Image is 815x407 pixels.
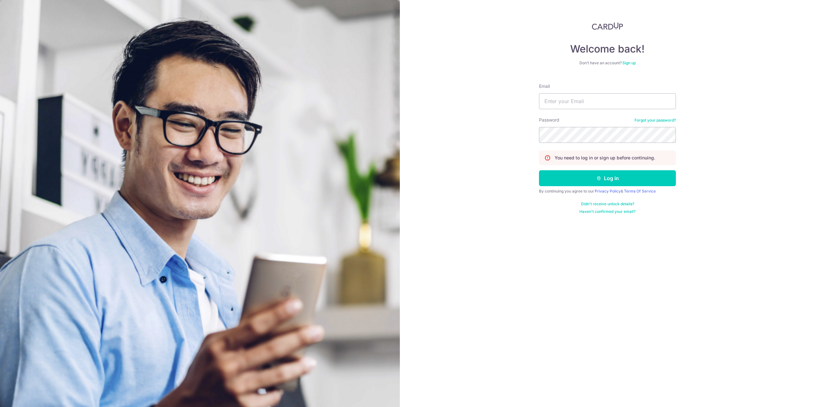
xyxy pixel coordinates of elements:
[581,201,634,207] a: Didn't receive unlock details?
[579,209,635,214] a: Haven't confirmed your email?
[539,60,676,66] div: Don’t have an account?
[539,93,676,109] input: Enter your Email
[539,83,550,89] label: Email
[539,117,559,123] label: Password
[539,170,676,186] button: Log in
[555,155,655,161] p: You need to log in or sign up before continuing.
[595,189,621,193] a: Privacy Policy
[539,43,676,55] h4: Welcome back!
[634,118,676,123] a: Forgot your password?
[622,60,636,65] a: Sign up
[592,22,623,30] img: CardUp Logo
[539,189,676,194] div: By continuing you agree to our &
[624,189,656,193] a: Terms Of Service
